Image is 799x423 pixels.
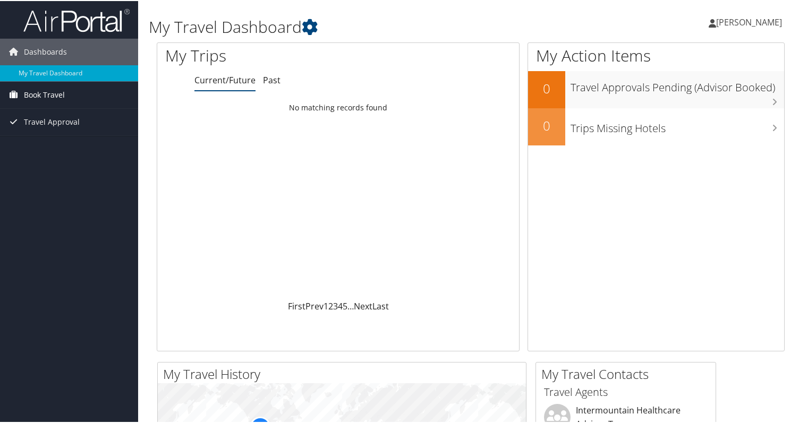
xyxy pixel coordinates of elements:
[24,38,67,64] span: Dashboards
[372,299,389,311] a: Last
[263,73,280,85] a: Past
[544,384,708,399] h3: Travel Agents
[163,364,526,382] h2: My Travel History
[354,299,372,311] a: Next
[528,70,784,107] a: 0Travel Approvals Pending (Advisor Booked)
[324,299,328,311] a: 1
[24,81,65,107] span: Book Travel
[333,299,338,311] a: 3
[149,15,578,37] h1: My Travel Dashboard
[528,79,565,97] h2: 0
[709,5,793,37] a: [PERSON_NAME]
[716,15,782,27] span: [PERSON_NAME]
[571,74,784,94] h3: Travel Approvals Pending (Advisor Booked)
[343,299,347,311] a: 5
[157,97,519,116] td: No matching records found
[528,44,784,66] h1: My Action Items
[347,299,354,311] span: …
[541,364,716,382] h2: My Travel Contacts
[338,299,343,311] a: 4
[288,299,305,311] a: First
[165,44,360,66] h1: My Trips
[305,299,324,311] a: Prev
[24,108,80,134] span: Travel Approval
[528,116,565,134] h2: 0
[571,115,784,135] h3: Trips Missing Hotels
[23,7,130,32] img: airportal-logo.png
[194,73,256,85] a: Current/Future
[528,107,784,144] a: 0Trips Missing Hotels
[328,299,333,311] a: 2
